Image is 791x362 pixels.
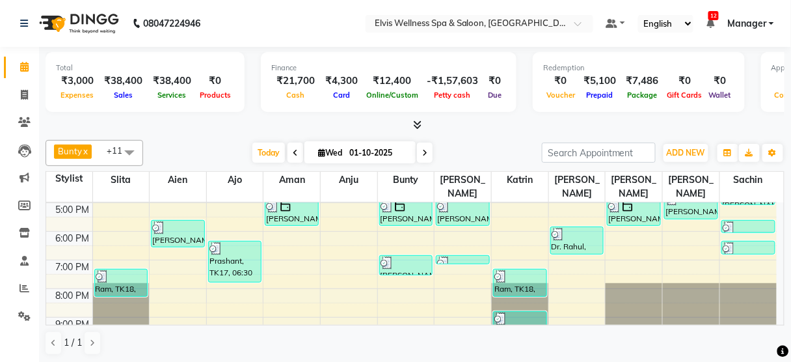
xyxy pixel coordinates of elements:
span: ADD NEW [667,148,705,158]
div: 6:00 PM [53,232,92,245]
div: [PERSON_NAME], TK19, 07:00 PM-07:15 PM, Threading - Eye Brows [436,256,489,264]
span: Bunty [58,146,82,156]
div: ₹3,000 [56,74,99,89]
div: [PERSON_NAME], TK12, 04:45 PM-05:45 PM, Massage - Swedish Massage (60 Min) [665,192,717,219]
div: Ram, TK18, 07:30 PM-08:30 PM, Massage - Couple Massage (60 Min) [494,270,546,296]
span: Petty cash [431,90,474,100]
div: [PERSON_NAME], TK20, 07:00 PM-07:45 PM, Foot massage [380,256,433,275]
div: Redemption [543,63,734,74]
span: slita [93,172,150,188]
div: ₹0 [543,74,578,89]
div: Stylist [46,172,92,186]
span: Cash [284,90,308,100]
div: ₹12,400 [363,74,422,89]
span: Wallet [706,90,734,100]
span: Services [155,90,190,100]
span: Sales [111,90,136,100]
div: -₹1,57,603 [422,74,483,89]
span: Today [252,143,285,163]
div: Total [56,63,234,74]
span: Bunty [378,172,435,188]
span: [PERSON_NAME] [606,172,662,202]
div: 5:00 PM [53,203,92,217]
span: [PERSON_NAME] [663,172,719,202]
input: Search Appointment [542,143,656,163]
div: Dr. Rahul, TK16, 06:00 PM-07:00 PM, Massage - Swedish Massage (60 Min) [551,227,604,254]
div: [PERSON_NAME], TK13, 05:00 PM-06:00 PM, Hands & Feet Men - Luxury Pedicure [380,199,433,225]
div: ₹0 [483,74,506,89]
span: Anju [321,172,377,188]
div: Ram, TK18, 06:30 PM-07:00 PM, Hair Cut - [DEMOGRAPHIC_DATA] [722,242,775,254]
div: [PERSON_NAME], TK13, 05:00 PM-06:00 PM, Hands & Feet Men - Luxury Pedicure [608,199,660,225]
div: ₹0 [196,74,234,89]
button: ADD NEW [664,144,708,162]
span: Gift Cards [664,90,706,100]
div: Finance [271,63,506,74]
span: Card [330,90,353,100]
span: Katrin [492,172,548,188]
span: 1 / 1 [64,336,82,350]
span: Products [196,90,234,100]
span: Aman [263,172,320,188]
div: [PERSON_NAME], TK13, 05:00 PM-06:00 PM, Hands & Feet Men - Luxury Manicure [265,199,318,225]
span: +11 [107,145,132,156]
div: Ram, TK18, 07:30 PM-08:30 PM, Massage - Couple Massage (60 Min) [95,270,148,296]
span: Package [624,90,661,100]
input: 2025-10-01 [345,143,410,163]
div: [PERSON_NAME], TK14, 05:45 PM-06:45 PM, Massage - Swedish Massage (60 Min) [152,221,204,247]
div: [PERSON_NAME], TK15, 05:00 PM-06:00 PM, Hands & Feet Men - Luxury Pedicure [436,199,489,225]
div: ₹4,300 [320,74,363,89]
span: Due [485,90,505,100]
div: 7:00 PM [53,260,92,274]
a: 12 [706,18,714,29]
span: Aien [150,172,206,188]
b: 08047224946 [143,5,200,42]
img: logo [33,5,122,42]
div: ₹0 [664,74,706,89]
span: Sachin [720,172,777,188]
div: ₹38,400 [99,74,148,89]
span: Wed [315,148,345,158]
div: 9:00 PM [53,318,92,331]
span: Ajo [207,172,263,188]
span: Expenses [58,90,98,100]
div: ₹5,100 [578,74,621,89]
div: ₹7,486 [621,74,664,89]
div: 8:00 PM [53,289,92,303]
div: [PERSON_NAME], TK12, 05:45 PM-06:15 PM, Hair Wash & Blast Dry (₹500) [722,221,775,232]
div: ₹0 [706,74,734,89]
span: Voucher [543,90,578,100]
span: Manager [727,17,766,31]
span: Online/Custom [363,90,422,100]
span: Prepaid [583,90,617,100]
span: [PERSON_NAME] [435,172,491,202]
div: Prashant, TK17, 06:30 PM-08:00 PM, Massage - Swedish Massage (90 Min ) [209,242,261,282]
div: ₹21,700 [271,74,320,89]
a: x [82,146,88,156]
div: Amit, TK21, 09:00 PM-10:00 PM, Massage - Balinese Massage (60 Min) [494,312,546,338]
span: 12 [708,11,719,20]
span: [PERSON_NAME] [549,172,606,202]
div: ₹38,400 [148,74,196,89]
